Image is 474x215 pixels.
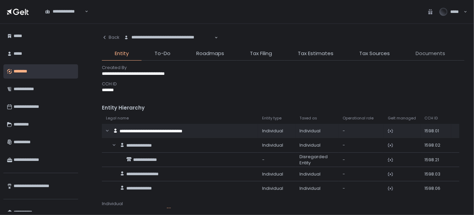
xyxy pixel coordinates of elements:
[250,50,272,57] span: Tax Filing
[343,116,373,121] span: Operational role
[154,50,170,57] span: To-Do
[262,185,291,192] div: Individual
[424,157,447,163] div: 1598.21
[115,50,129,57] span: Entity
[106,116,129,121] span: Legal name
[262,116,281,121] span: Entity type
[262,157,291,163] div: -
[124,40,214,47] input: Search for option
[343,142,380,148] div: -
[299,154,334,166] div: Disregarded Entity
[343,128,380,134] div: -
[299,128,334,134] div: Individual
[424,128,447,134] div: 1598.01
[299,142,334,148] div: Individual
[262,171,291,177] div: Individual
[41,5,88,19] div: Search for option
[262,142,291,148] div: Individual
[424,142,447,148] div: 1598.02
[299,185,334,192] div: Individual
[424,185,447,192] div: 1598.06
[102,201,464,207] div: Individual
[299,116,317,121] span: Taxed as
[102,65,464,71] div: Created By
[424,116,438,121] span: CCH ID
[298,50,333,57] span: Tax Estimates
[262,128,291,134] div: Individual
[196,50,224,57] span: Roadmaps
[299,171,334,177] div: Individual
[388,116,416,121] span: Gelt managed
[343,171,380,177] div: -
[45,15,84,21] input: Search for option
[102,81,464,87] div: CCH ID
[424,171,447,177] div: 1598.03
[416,50,445,57] span: Documents
[102,31,120,44] button: Back
[343,157,380,163] div: -
[343,185,380,192] div: -
[359,50,390,57] span: Tax Sources
[120,31,218,45] div: Search for option
[102,34,120,40] div: Back
[102,104,464,112] div: Entity Hierarchy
